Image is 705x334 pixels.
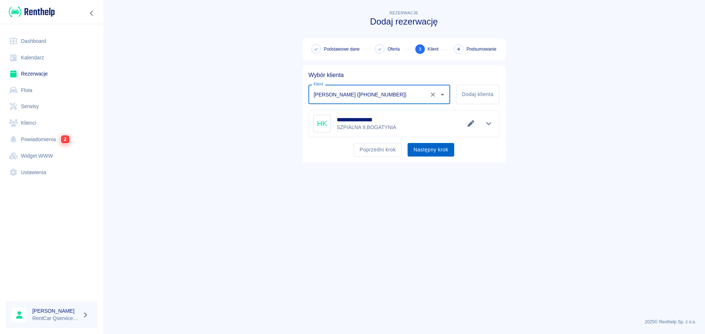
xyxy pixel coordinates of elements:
p: RentCar Qservice Damar Parts [32,315,79,322]
span: 4 [457,45,460,53]
a: Kalendarz [6,49,97,66]
p: 2025 © Renthelp Sp. z o.o. [112,319,696,325]
p: SZPIALNA 9 , BOGATYNIA [337,124,398,131]
a: Klienci [6,115,97,131]
img: Renthelp logo [9,6,55,18]
span: 2 [61,135,69,144]
a: Renthelp logo [6,6,55,18]
button: Dodaj klienta [456,85,499,104]
span: 3 [419,45,422,53]
span: Klient [428,46,439,52]
button: Otwórz [437,89,448,100]
a: Serwisy [6,98,97,115]
a: Powiadomienia2 [6,131,97,148]
a: Dashboard [6,33,97,49]
button: Edytuj dane [465,118,477,129]
button: Poprzedni krok [354,143,402,157]
button: Następny krok [408,143,454,157]
a: Rezerwacje [6,66,97,82]
a: Ustawienia [6,164,97,181]
h6: [PERSON_NAME] [32,307,79,315]
div: HK [313,115,331,132]
span: Podstawowe dane [324,46,359,52]
span: Oferta [387,46,399,52]
span: Rezerwacje [390,11,418,15]
span: Podsumowanie [466,46,496,52]
h5: Wybór klienta [308,71,499,79]
a: Flota [6,82,97,99]
label: Klient [314,81,323,87]
a: Widget WWW [6,148,97,164]
button: Zwiń nawigację [86,8,97,18]
h3: Dodaj rezerwację [303,16,505,27]
button: Wyczyść [428,89,438,100]
button: Pokaż szczegóły [483,118,495,129]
